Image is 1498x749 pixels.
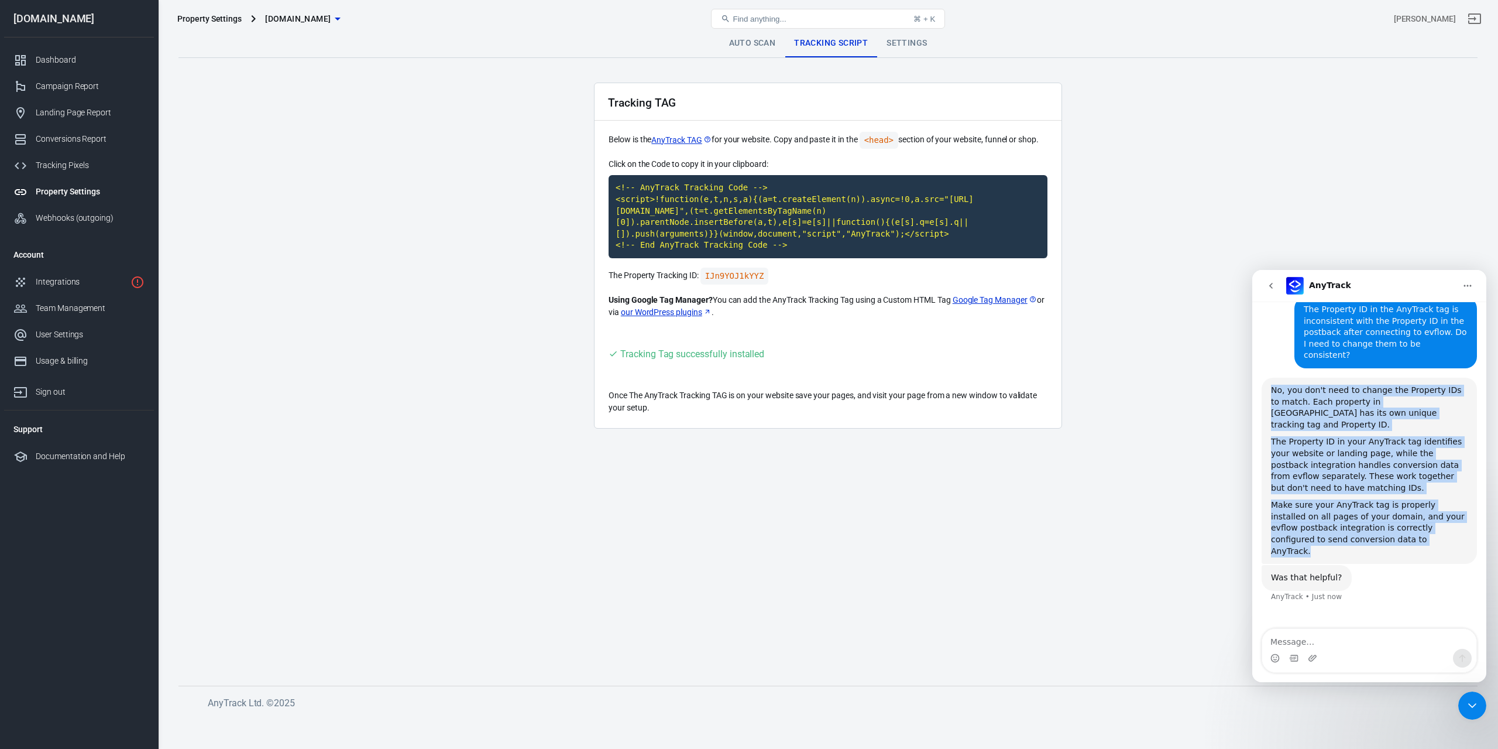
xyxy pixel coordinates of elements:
[177,13,242,25] div: Property Settings
[36,302,145,314] div: Team Management
[711,9,945,29] button: Find anything...⌘ + K
[4,205,154,231] a: Webhooks (outgoing)
[609,294,1047,319] p: You can add the AnyTrack Tracking Tag using a Custom HTML Tag or via .
[651,134,711,146] a: AnyTrack TAG
[36,355,145,367] div: Usage & billing
[609,158,1047,170] p: Click on the Code to copy it in your clipboard:
[1252,270,1486,682] iframe: Intercom live chat
[1458,692,1486,720] iframe: Intercom live chat
[608,97,676,109] h2: Tracking TAG
[4,73,154,100] a: Campaign Report
[36,212,145,224] div: Webhooks (outgoing)
[36,386,145,398] div: Sign out
[265,12,331,26] span: productreviewsweb.com
[4,295,154,322] a: Team Management
[36,450,145,463] div: Documentation and Help
[36,133,145,145] div: Conversions Report
[36,159,145,172] div: Tracking Pixels
[36,80,145,93] div: Campaign Report
[4,126,154,152] a: Conversions Report
[4,415,154,443] li: Support
[860,132,898,149] code: <head>
[4,100,154,126] a: Landing Page Report
[4,47,154,73] a: Dashboard
[4,13,154,24] div: [DOMAIN_NAME]
[1461,5,1489,33] a: Sign out
[4,152,154,179] a: Tracking Pixels
[36,276,126,288] div: Integrations
[720,29,785,57] a: Auto Scan
[36,329,145,341] div: User Settings
[36,54,145,66] div: Dashboard
[4,348,154,374] a: Usage & billing
[700,268,769,285] code: Click to copy
[1394,13,1456,25] div: Account id: I2Uq4N7g
[36,107,145,119] div: Landing Page Report
[36,186,145,198] div: Property Settings
[4,322,154,348] a: User Settings
[609,295,713,305] strong: Using Google Tag Manager?
[913,15,935,23] div: ⌘ + K
[877,29,936,57] a: Settings
[785,29,877,57] a: Tracking Script
[609,175,1047,258] code: Click to copy
[4,374,154,405] a: Sign out
[621,306,712,319] a: our WordPress plugins
[609,132,1047,149] p: Below is the for your website. Copy and paste it in the section of your website, funnel or shop.
[609,347,764,361] div: Visit your website to trigger the Tracking Tag and validate your setup.
[4,241,154,269] li: Account
[130,275,145,289] svg: 1 networks not verified yet
[953,294,1037,306] a: Google Tag Manager
[4,269,154,295] a: Integrations
[733,15,786,23] span: Find anything...
[609,268,1047,285] p: The Property Tracking ID:
[208,696,1085,710] h6: AnyTrack Ltd. © 2025
[4,179,154,205] a: Property Settings
[609,389,1047,414] p: Once The AnyTrack Tracking TAG is on your website save your pages, and visit your page from a new...
[260,8,345,30] button: [DOMAIN_NAME]
[620,347,764,361] div: Tracking Tag successfully installed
